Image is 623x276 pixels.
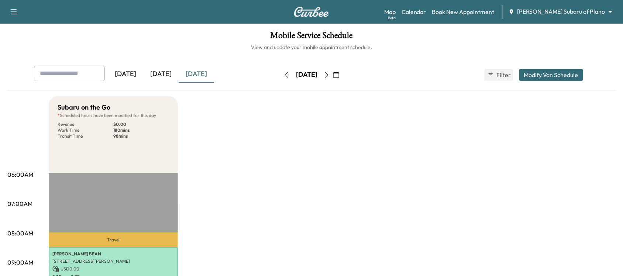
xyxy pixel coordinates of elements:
[296,70,317,79] div: [DATE]
[58,127,113,133] p: Work Time
[113,121,169,127] p: $ 0.00
[402,7,426,16] a: Calendar
[49,232,178,247] p: Travel
[113,133,169,139] p: 98 mins
[113,127,169,133] p: 180 mins
[517,7,605,16] span: [PERSON_NAME] Subaru of Plano
[58,133,113,139] p: Transit Time
[384,7,396,16] a: MapBeta
[485,69,513,81] button: Filter
[432,7,495,16] a: Book New Appointment
[497,70,510,79] span: Filter
[52,251,174,257] p: [PERSON_NAME] BEAN
[58,102,110,113] h5: Subaru on the Go
[58,121,113,127] p: Revenue
[388,15,396,21] div: Beta
[108,66,143,83] div: [DATE]
[519,69,583,81] button: Modify Van Schedule
[7,170,33,179] p: 06:00AM
[294,7,329,17] img: Curbee Logo
[52,258,174,264] p: [STREET_ADDRESS][PERSON_NAME]
[143,66,179,83] div: [DATE]
[52,266,174,272] p: USD 0.00
[7,31,616,44] h1: Mobile Service Schedule
[7,199,32,208] p: 07:00AM
[179,66,214,83] div: [DATE]
[7,229,33,238] p: 08:00AM
[7,258,33,267] p: 09:00AM
[7,44,616,51] h6: View and update your mobile appointment schedule.
[58,113,169,118] p: Scheduled hours have been modified for this day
